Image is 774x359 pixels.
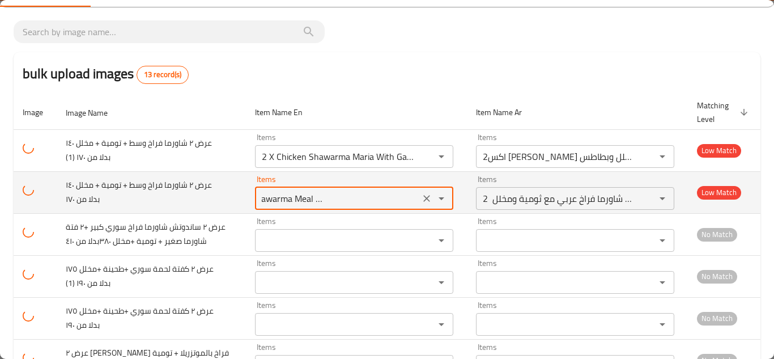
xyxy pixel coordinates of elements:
[23,64,189,84] h2: bulk upload images
[654,274,670,290] button: Open
[697,228,737,241] span: No Match
[654,149,670,164] button: Open
[419,191,435,206] button: Clear
[433,316,449,332] button: Open
[433,274,449,290] button: Open
[14,95,57,130] th: Image
[697,312,737,325] span: No Match
[467,95,688,130] th: Item Name Ar
[697,270,737,283] span: No Match
[137,69,188,81] span: 13 record(s)
[66,219,226,248] span: عرض ٢ ساندوتش شاورما فراخ سوري كبير +٢ فتة شاورما صغير + تومية +مخلل ٣٨٠بدلا من ٤١٠
[697,186,741,199] span: Low Match
[654,233,670,248] button: Open
[697,144,741,157] span: Low Match
[433,149,449,164] button: Open
[137,66,189,84] div: Total records count
[66,106,122,120] span: Image Name
[433,191,449,206] button: Open
[66,303,214,332] span: عرض ٢ كفتة لحمة سوري +طحينة +مخلل ١٧٥ بدلا من ١٩٠
[23,23,316,41] input: search
[697,99,751,126] span: Matching Level
[654,316,670,332] button: Open
[246,95,467,130] th: Item Name En
[66,178,212,206] span: عرض ٢ شاورما فراخ وسط + تومية + مخلل ١٤٠ بدلا من ١٧٠
[654,191,670,206] button: Open
[66,261,214,290] span: عرض ٢ كفتة لحمة سوري +طحينة +مخلل ١٧٥ بدلا من ١٩٠ (1)
[433,233,449,248] button: Open
[66,136,212,164] span: عرض ٢ شاورما فراخ وسط + تومية + مخلل ١٤٠ بدلا من ١٧٠ (1)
